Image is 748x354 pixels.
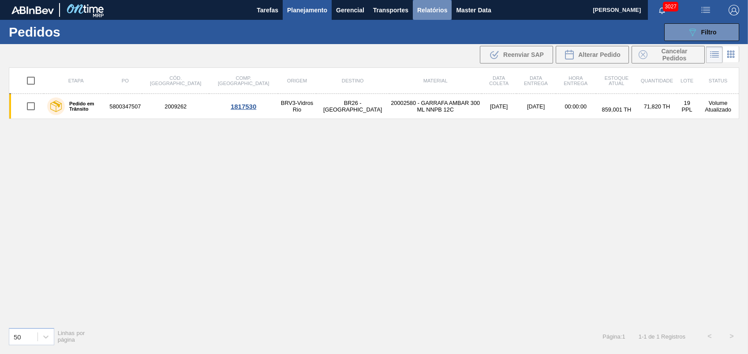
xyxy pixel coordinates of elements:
[700,5,711,15] img: userActions
[373,5,408,15] span: Transportes
[150,75,201,86] span: Cód. [GEOGRAPHIC_DATA]
[142,94,209,119] td: 2009262
[423,78,448,83] span: Material
[417,5,447,15] span: Relatórios
[516,94,556,119] td: [DATE]
[278,94,316,119] td: BRV3-Vidros Rio
[9,94,739,119] a: Pedido em Trânsito58003475072009262BRV3-Vidros RioBR26 - [GEOGRAPHIC_DATA]20002580 - GARRAFA AMBA...
[681,78,693,83] span: Lote
[108,94,142,119] td: 5800347507
[210,103,277,110] div: 1817530
[342,78,364,83] span: Destino
[602,333,625,340] span: Página : 1
[602,106,632,113] span: 859,001 TH
[578,51,621,58] span: Alterar Pedido
[709,78,727,83] span: Status
[648,4,676,16] button: Notificações
[456,5,491,15] span: Master Data
[218,75,269,86] span: Comp. [GEOGRAPHIC_DATA]
[389,94,482,119] td: 20002580 - GARRAFA AMBAR 300 ML NNPB 12C
[701,29,717,36] span: Filtro
[336,5,364,15] span: Gerencial
[706,46,723,63] div: Visão em Lista
[639,333,685,340] span: 1 - 1 de 1 Registros
[721,325,743,347] button: >
[503,51,544,58] span: Reenviar SAP
[641,78,673,83] span: Quantidade
[605,75,629,86] span: Estoque atual
[482,94,516,119] td: [DATE]
[664,23,739,41] button: Filtro
[489,75,509,86] span: Data coleta
[287,78,307,83] span: Origem
[663,2,678,11] span: 3027
[651,48,698,62] span: Cancelar Pedidos
[637,94,677,119] td: 71,820 TH
[632,46,705,63] div: Cancelar Pedidos em Massa
[480,46,553,63] div: Reenviar SAP
[556,94,596,119] td: 00:00:00
[58,330,85,343] span: Linhas por página
[723,46,739,63] div: Visão em Cards
[632,46,705,63] button: Cancelar Pedidos
[699,325,721,347] button: <
[564,75,587,86] span: Hora Entrega
[65,101,105,112] label: Pedido em Trânsito
[729,5,739,15] img: Logout
[697,94,739,119] td: Volume Atualizado
[316,94,389,119] td: BR26 - [GEOGRAPHIC_DATA]
[11,6,54,14] img: TNhmsLtSVTkK8tSr43FrP2fwEKptu5GPRR3wAAAABJRU5ErkJggg==
[9,27,138,37] h1: Pedidos
[68,78,84,83] span: Etapa
[524,75,548,86] span: Data entrega
[257,5,278,15] span: Tarefas
[287,5,327,15] span: Planejamento
[122,78,129,83] span: PO
[14,333,21,340] div: 50
[556,46,629,63] div: Alterar Pedido
[677,94,697,119] td: 19 PPL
